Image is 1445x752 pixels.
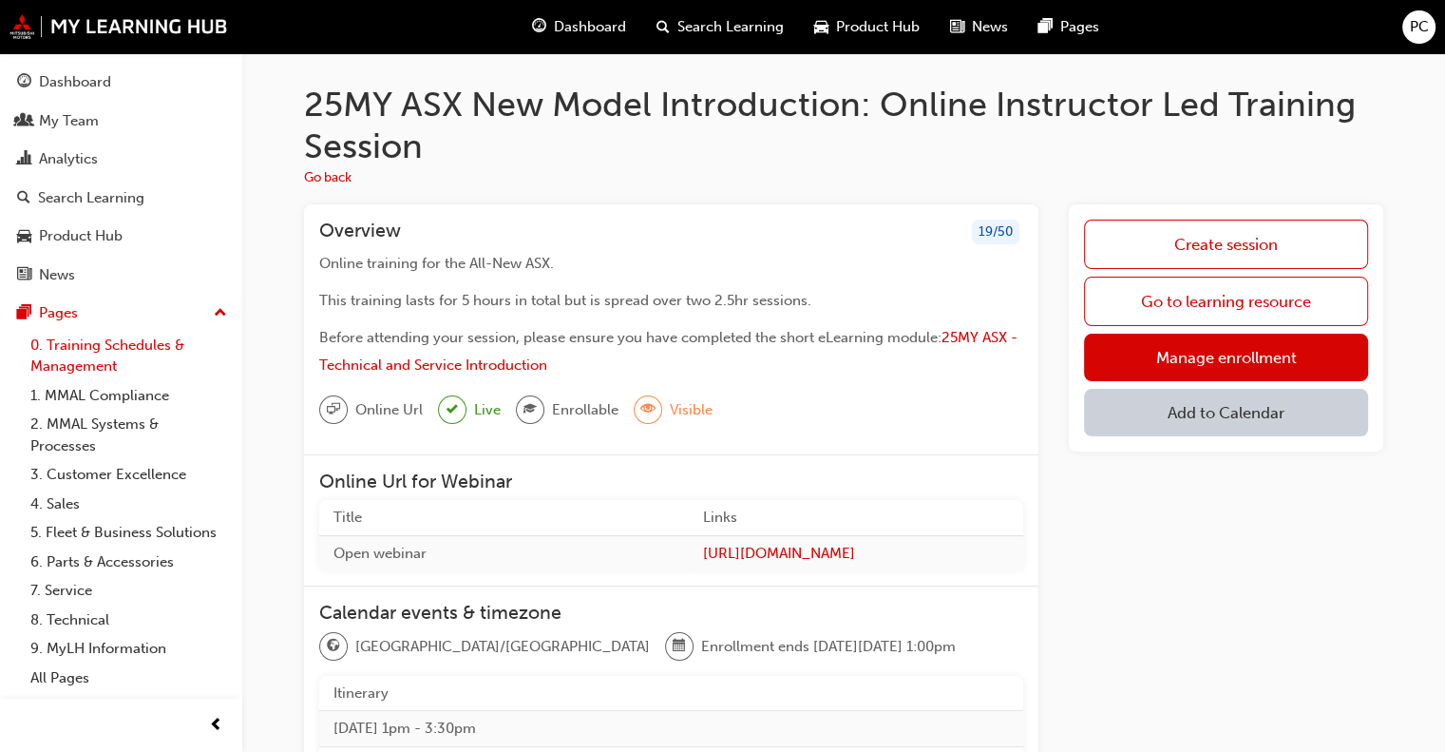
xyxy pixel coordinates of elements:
a: 9. MyLH Information [23,634,235,664]
span: guage-icon [532,15,546,39]
button: Pages [8,296,235,331]
a: Manage enrollment [1084,334,1368,381]
span: search-icon [656,15,670,39]
button: PC [1402,10,1435,44]
a: Dashboard [8,65,235,100]
a: Go to learning resource [1084,277,1368,326]
h1: 25MY ASX New Model Introduction: Online Instructor Led Training Session [304,84,1383,166]
a: 8. Technical [23,606,235,635]
span: sessionType_ONLINE_URL-icon [327,397,340,422]
span: car-icon [814,15,828,39]
a: News [8,258,235,293]
span: Search Learning [677,16,784,38]
span: globe-icon [327,634,340,659]
a: 0. Training Schedules & Management [23,331,235,381]
span: tick-icon [447,398,458,422]
img: mmal [10,14,228,39]
span: Enrollable [552,399,618,421]
div: Analytics [39,148,98,170]
span: pages-icon [17,305,31,322]
span: Enrollment ends [DATE][DATE] 1:00pm [701,636,956,658]
span: car-icon [17,228,31,245]
span: eye-icon [641,397,655,422]
button: DashboardMy TeamAnalyticsSearch LearningProduct HubNews [8,61,235,296]
a: 1. MMAL Compliance [23,381,235,411]
a: Create session [1084,220,1368,269]
h3: Calendar events & timezone [319,602,1023,624]
span: calendar-icon [673,634,686,659]
span: pages-icon [1038,15,1053,39]
a: car-iconProduct Hub [799,8,935,47]
span: Product Hub [836,16,920,38]
span: Live [474,399,501,421]
a: Search Learning [8,181,235,216]
a: All Pages [23,664,235,693]
a: My Team [8,104,235,139]
div: Product Hub [39,225,123,247]
span: Online Url [355,399,423,421]
span: Online training for the All-New ASX. [319,255,554,272]
a: 4. Sales [23,490,235,519]
a: 6. Parts & Accessories [23,548,235,577]
span: news-icon [950,15,964,39]
span: News [972,16,1008,38]
div: Dashboard [39,71,111,93]
span: Dashboard [554,16,626,38]
span: Pages [1060,16,1099,38]
div: Search Learning [38,187,144,209]
a: [URL][DOMAIN_NAME] [703,543,1009,565]
span: search-icon [17,190,30,207]
a: 7. Service [23,576,235,606]
a: 5. Fleet & Business Solutions [23,518,235,548]
button: Go back [304,167,352,189]
a: guage-iconDashboard [517,8,641,47]
div: My Team [39,110,99,132]
button: Add to Calendar [1084,389,1368,436]
a: search-iconSearch Learning [641,8,799,47]
div: 19 / 50 [972,220,1019,245]
a: Product Hub [8,219,235,254]
span: chart-icon [17,151,31,168]
th: Title [319,500,689,535]
span: prev-icon [209,714,223,738]
span: news-icon [17,267,31,284]
span: Before attending your session, please ensure you have completed the short eLearning module: [319,329,941,346]
a: 3. Customer Excellence [23,460,235,490]
a: Analytics [8,142,235,177]
div: News [39,264,75,286]
a: pages-iconPages [1023,8,1114,47]
span: Visible [670,399,713,421]
div: Pages [39,302,78,324]
span: up-icon [214,301,227,326]
h3: Overview [319,220,401,245]
span: [GEOGRAPHIC_DATA]/[GEOGRAPHIC_DATA] [355,636,650,658]
td: [DATE] 1pm - 3:30pm [319,711,1023,747]
a: 2. MMAL Systems & Processes [23,410,235,460]
a: news-iconNews [935,8,1023,47]
span: graduationCap-icon [523,397,537,422]
th: Links [689,500,1023,535]
h3: Online Url for Webinar [319,471,1023,492]
span: This training lasts for 5 hours in total but is spread over two 2.5hr sessions. [319,292,811,309]
span: guage-icon [17,74,31,91]
th: Itinerary [319,676,1023,711]
span: Open webinar [333,545,427,562]
span: PC [1410,16,1429,38]
span: people-icon [17,113,31,130]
